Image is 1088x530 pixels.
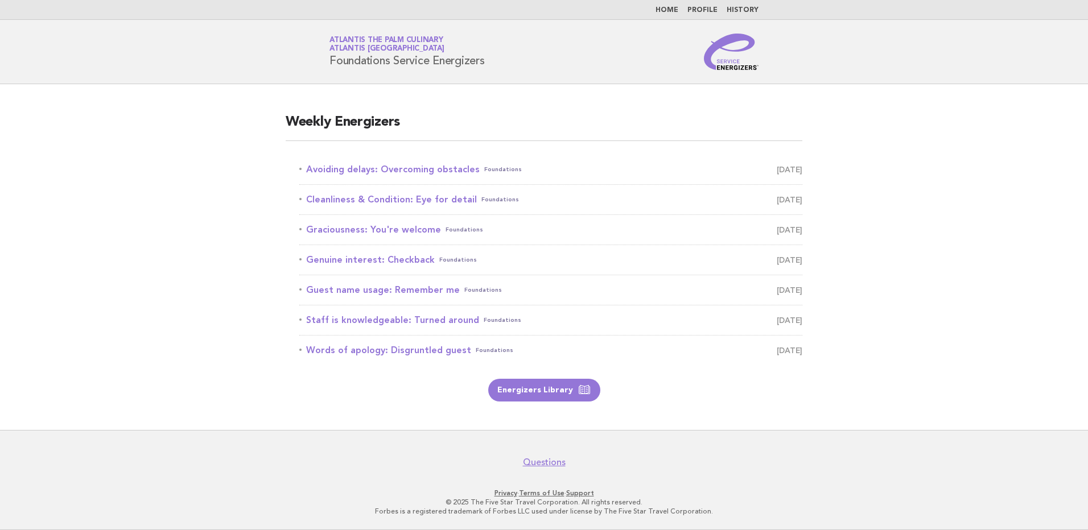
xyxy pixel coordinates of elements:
[566,489,594,497] a: Support
[196,488,892,498] p: · ·
[777,192,802,208] span: [DATE]
[484,162,522,177] span: Foundations
[476,342,513,358] span: Foundations
[446,222,483,238] span: Foundations
[439,252,477,268] span: Foundations
[299,282,802,298] a: Guest name usage: Remember meFoundations [DATE]
[523,457,566,468] a: Questions
[329,45,444,53] span: Atlantis [GEOGRAPHIC_DATA]
[196,507,892,516] p: Forbes is a registered trademark of Forbes LLC used under license by The Five Star Travel Corpora...
[704,34,759,70] img: Service Energizers
[299,162,802,177] a: Avoiding delays: Overcoming obstaclesFoundations [DATE]
[299,222,802,238] a: Graciousness: You're welcomeFoundations [DATE]
[656,7,678,14] a: Home
[329,36,444,52] a: Atlantis The Palm CulinaryAtlantis [GEOGRAPHIC_DATA]
[777,282,802,298] span: [DATE]
[777,312,802,328] span: [DATE]
[299,342,802,358] a: Words of apology: Disgruntled guestFoundations [DATE]
[286,113,802,141] h2: Weekly Energizers
[777,222,802,238] span: [DATE]
[464,282,502,298] span: Foundations
[329,37,485,67] h1: Foundations Service Energizers
[299,192,802,208] a: Cleanliness & Condition: Eye for detailFoundations [DATE]
[488,379,600,401] a: Energizers Library
[727,7,759,14] a: History
[777,162,802,177] span: [DATE]
[484,312,521,328] span: Foundations
[196,498,892,507] p: © 2025 The Five Star Travel Corporation. All rights reserved.
[494,489,517,497] a: Privacy
[777,252,802,268] span: [DATE]
[777,342,802,358] span: [DATE]
[481,192,519,208] span: Foundations
[687,7,718,14] a: Profile
[299,312,802,328] a: Staff is knowledgeable: Turned aroundFoundations [DATE]
[519,489,564,497] a: Terms of Use
[299,252,802,268] a: Genuine interest: CheckbackFoundations [DATE]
